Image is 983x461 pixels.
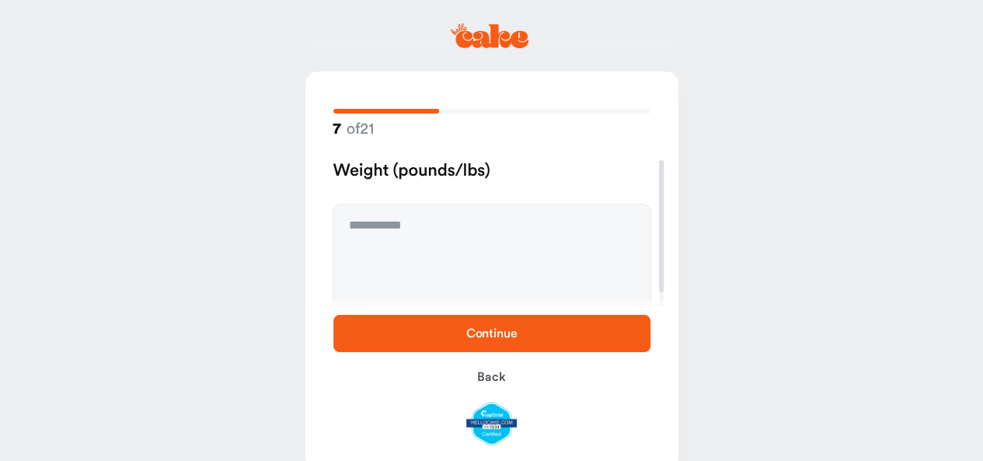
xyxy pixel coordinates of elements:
button: Back [333,358,650,396]
h2: Weight (pounds/lbs) [333,160,650,182]
button: Continue [333,315,650,352]
span: 7 [333,120,341,139]
span: Continue [466,327,518,340]
img: legit-script-certified.png [466,402,517,445]
strong: of 21 [333,119,374,138]
span: Back [477,371,505,383]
